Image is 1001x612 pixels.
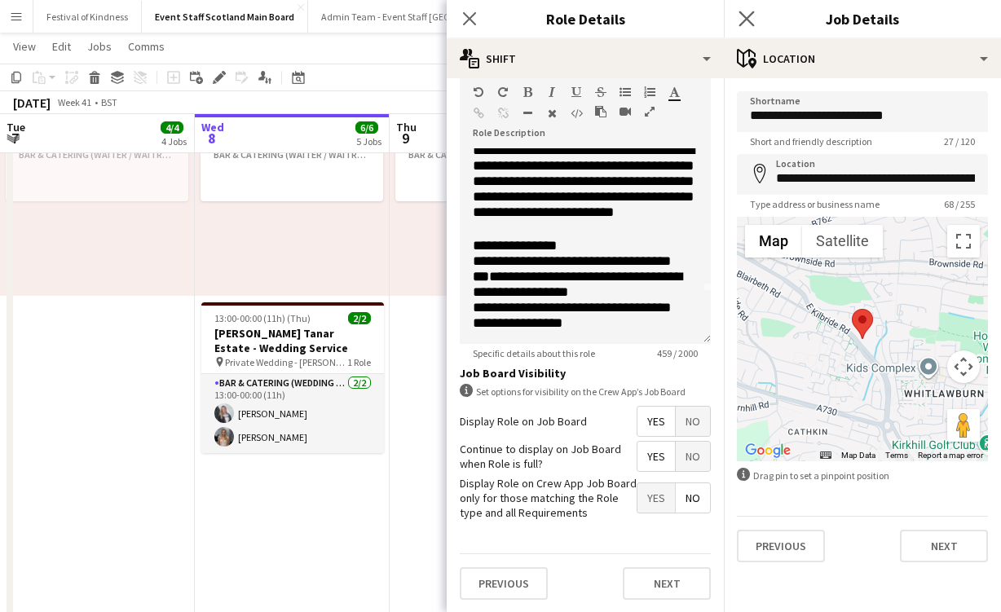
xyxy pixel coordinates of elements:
button: Bold [522,86,533,99]
span: 13:00-00:00 (11h) (Thu) [214,312,311,324]
app-card-role-placeholder: Bar & Catering (Waiter / waitress) [395,146,578,201]
span: View [13,39,36,54]
span: 9 [394,129,417,147]
app-card-role: Bar & Catering (Wedding Service Staff)2/213:00-00:00 (11h)[PERSON_NAME][PERSON_NAME] [201,374,384,453]
a: Report a map error [918,451,983,460]
span: Short and friendly description [737,135,885,147]
button: Fullscreen [644,105,655,118]
span: 68 / 255 [931,198,988,210]
button: Show street map [745,225,802,258]
div: [DATE] [13,95,51,111]
a: Terms (opens in new tab) [885,451,908,460]
span: No [676,407,710,436]
button: Admin Team - Event Staff [GEOGRAPHIC_DATA] [308,1,532,33]
button: Next [623,567,711,600]
label: Display Role on Job Board [460,414,587,429]
span: 459 / 2000 [644,347,711,359]
h3: Role Details [447,8,724,29]
span: Type address or business name [737,198,893,210]
span: 2/2 [348,312,371,324]
div: 5 Jobs [356,135,381,147]
span: Yes [637,442,675,471]
span: Week 41 [54,96,95,108]
span: 27 / 120 [931,135,988,147]
app-card-role-placeholder: Bar & Catering (Waiter / waitress) [6,146,188,201]
app-card-role-placeholder: Bar & Catering (Waiter / waitress) [201,146,383,201]
button: Underline [571,86,582,99]
button: Map Data [841,450,875,461]
app-job-card: 13:00-00:00 (11h) (Thu)2/2[PERSON_NAME] Tanar Estate - Wedding Service Private Wedding - [PERSON_... [201,302,384,453]
span: Specific details about this role [460,347,608,359]
button: Ordered List [644,86,655,99]
span: 6/6 [355,121,378,134]
button: Redo [497,86,509,99]
a: Jobs [81,36,118,57]
button: Festival of Kindness [33,1,142,33]
button: Previous [737,530,825,562]
span: Edit [52,39,71,54]
button: Map camera controls [947,350,980,383]
button: Keyboard shortcuts [820,450,831,461]
button: Clear Formatting [546,107,558,120]
span: Private Wedding - [PERSON_NAME] [225,356,347,368]
span: 4/4 [161,121,183,134]
button: Next [900,530,988,562]
button: Italic [546,86,558,99]
span: Tue [7,120,25,134]
img: Google [741,440,795,461]
button: Strikethrough [595,86,606,99]
span: 7 [4,129,25,147]
a: Edit [46,36,77,57]
a: View [7,36,42,57]
span: 1 Role [347,356,371,368]
button: Show satellite imagery [802,225,883,258]
button: Unordered List [620,86,631,99]
span: Jobs [87,39,112,54]
button: Insert video [620,105,631,118]
div: Shift [447,39,724,78]
a: Comms [121,36,171,57]
button: HTML Code [571,107,582,120]
span: Yes [637,407,675,436]
span: Thu [396,120,417,134]
button: Horizontal Line [522,107,533,120]
label: Display Role on Crew App Job Board only for those matching the Role type and all Requirements [460,476,637,521]
span: No [676,442,710,471]
button: Event Staff Scotland Main Board [142,1,308,33]
span: 8 [199,129,224,147]
span: Comms [128,39,165,54]
h3: Job Board Visibility [460,366,711,381]
div: BST [101,96,117,108]
h3: Job Details [724,8,1001,29]
a: Open this area in Google Maps (opens a new window) [741,440,795,461]
label: Continue to display on Job Board when Role is full? [460,442,637,471]
button: Text Color [668,86,680,99]
button: Drag Pegman onto the map to open Street View [947,409,980,442]
div: Location [724,39,1001,78]
div: 4 Jobs [161,135,187,147]
button: Toggle fullscreen view [947,225,980,258]
div: Set options for visibility on the Crew App’s Job Board [460,384,711,399]
button: Paste as plain text [595,105,606,118]
div: Drag pin to set a pinpoint position [737,468,988,483]
button: Undo [473,86,484,99]
span: No [676,483,710,513]
span: Yes [637,483,675,513]
button: Previous [460,567,548,600]
h3: [PERSON_NAME] Tanar Estate - Wedding Service [201,326,384,355]
span: Wed [201,120,224,134]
